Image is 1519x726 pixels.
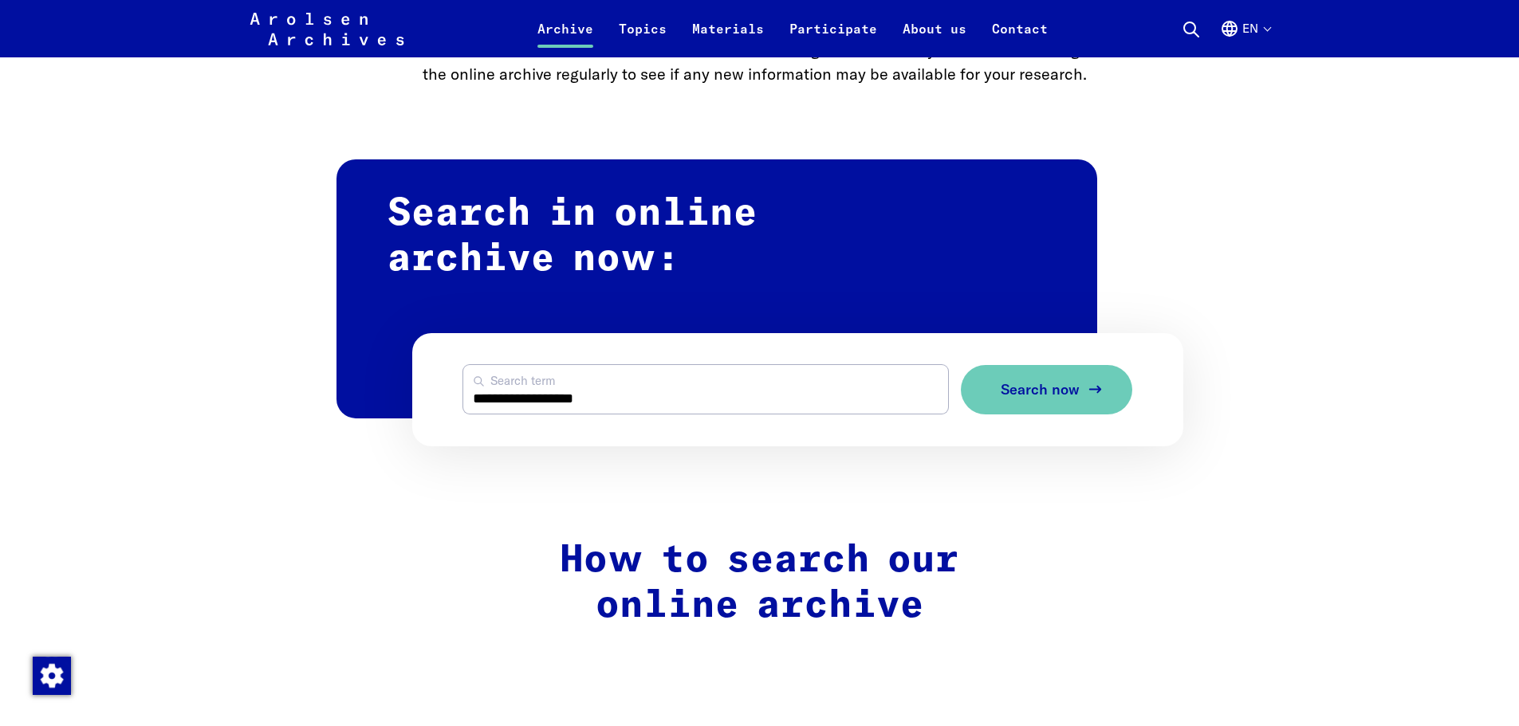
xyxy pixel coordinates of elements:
[33,657,71,695] img: Change consent
[679,19,777,57] a: Materials
[890,19,979,57] a: About us
[777,19,890,57] a: Participate
[423,538,1097,630] h2: How to search our online archive
[32,656,70,694] div: Change consent
[1220,19,1270,57] button: English, language selection
[606,19,679,57] a: Topics
[979,19,1061,57] a: Contact
[961,365,1132,415] button: Search now
[525,19,606,57] a: Archive
[525,10,1061,48] nav: Primary
[1001,382,1080,398] span: Search now
[336,159,1097,418] h2: Search in online archive now:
